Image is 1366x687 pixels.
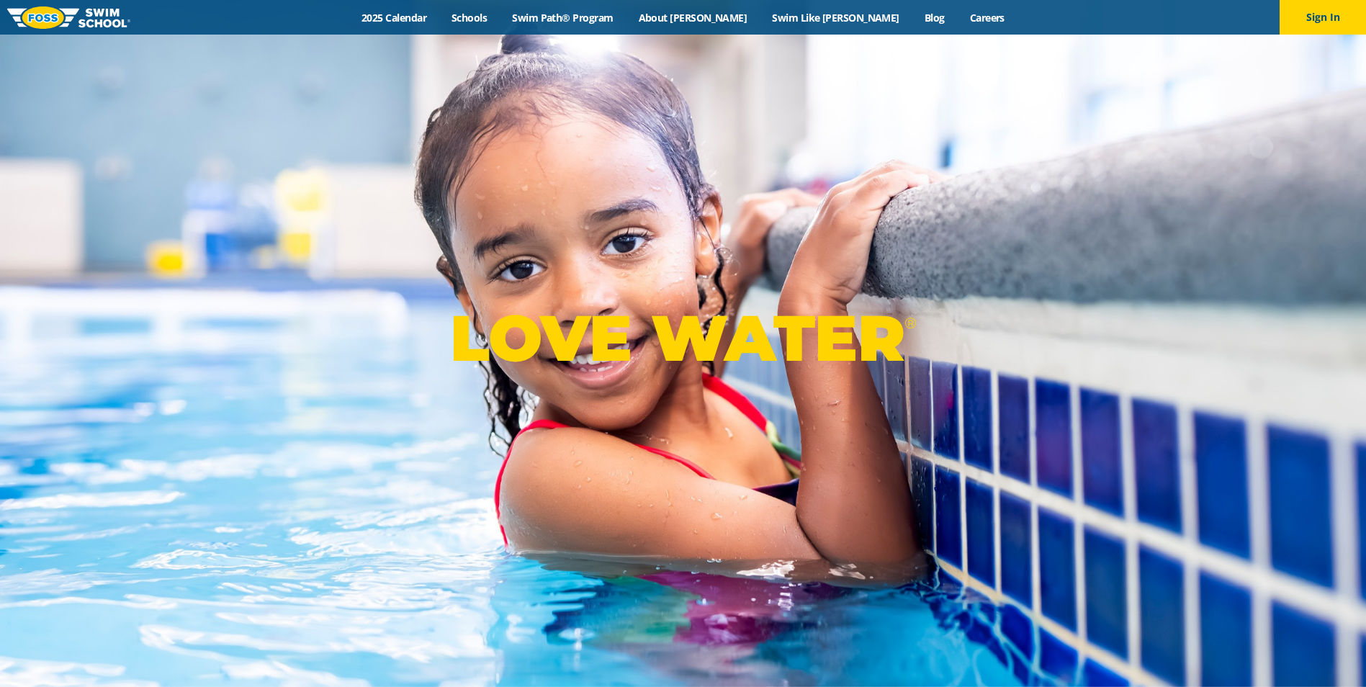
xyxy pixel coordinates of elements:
[7,6,130,29] img: FOSS Swim School Logo
[500,11,626,24] a: Swim Path® Program
[904,314,916,332] sup: ®
[450,300,916,377] p: LOVE WATER
[439,11,500,24] a: Schools
[349,11,439,24] a: 2025 Calendar
[760,11,912,24] a: Swim Like [PERSON_NAME]
[626,11,760,24] a: About [PERSON_NAME]
[957,11,1017,24] a: Careers
[912,11,957,24] a: Blog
